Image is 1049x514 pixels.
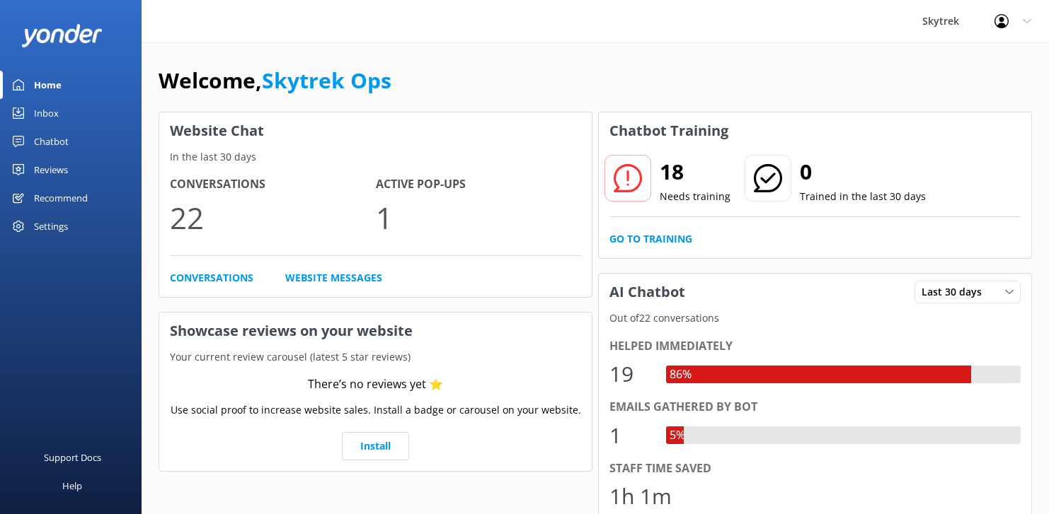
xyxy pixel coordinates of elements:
p: Needs training [660,189,730,204]
h3: Website Chat [159,112,592,149]
span: Last 30 days [922,284,990,300]
div: Home [34,71,62,99]
h4: Active Pop-ups [376,175,582,194]
p: In the last 30 days [159,149,592,165]
img: yonder-white-logo.png [21,24,103,47]
h2: 18 [660,155,730,189]
div: Emails gathered by bot [609,398,1021,416]
p: 22 [170,194,376,241]
div: Staff time saved [609,460,1021,478]
h3: Chatbot Training [599,112,739,149]
h2: 0 [800,155,926,189]
a: Website Messages [285,270,382,286]
h4: Conversations [170,175,376,194]
div: Recommend [34,184,88,212]
h1: Welcome, [159,64,391,98]
div: 5% [666,426,689,445]
a: Install [342,432,409,460]
p: Use social proof to increase website sales. Install a badge or carousel on your website. [171,402,581,418]
p: Trained in the last 30 days [800,189,926,204]
div: Help [62,472,82,500]
p: Your current review carousel (latest 5 star reviews) [159,349,592,365]
a: Go to Training [609,231,692,247]
div: Reviews [34,156,68,184]
p: 1 [376,194,582,241]
div: Chatbot [34,127,69,156]
div: 1 [609,419,652,452]
h3: Showcase reviews on your website [159,313,592,349]
a: Skytrek Ops [262,66,391,95]
div: Inbox [34,99,59,127]
a: Conversations [170,270,253,286]
div: Support Docs [44,443,101,472]
div: 19 [609,357,652,391]
h3: AI Chatbot [599,274,696,310]
div: 86% [666,366,695,384]
div: Helped immediately [609,337,1021,356]
div: 1h 1m [609,479,672,513]
div: Settings [34,212,68,240]
div: There’s no reviews yet ⭐ [308,375,443,394]
p: Out of 22 conversations [599,310,1031,326]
